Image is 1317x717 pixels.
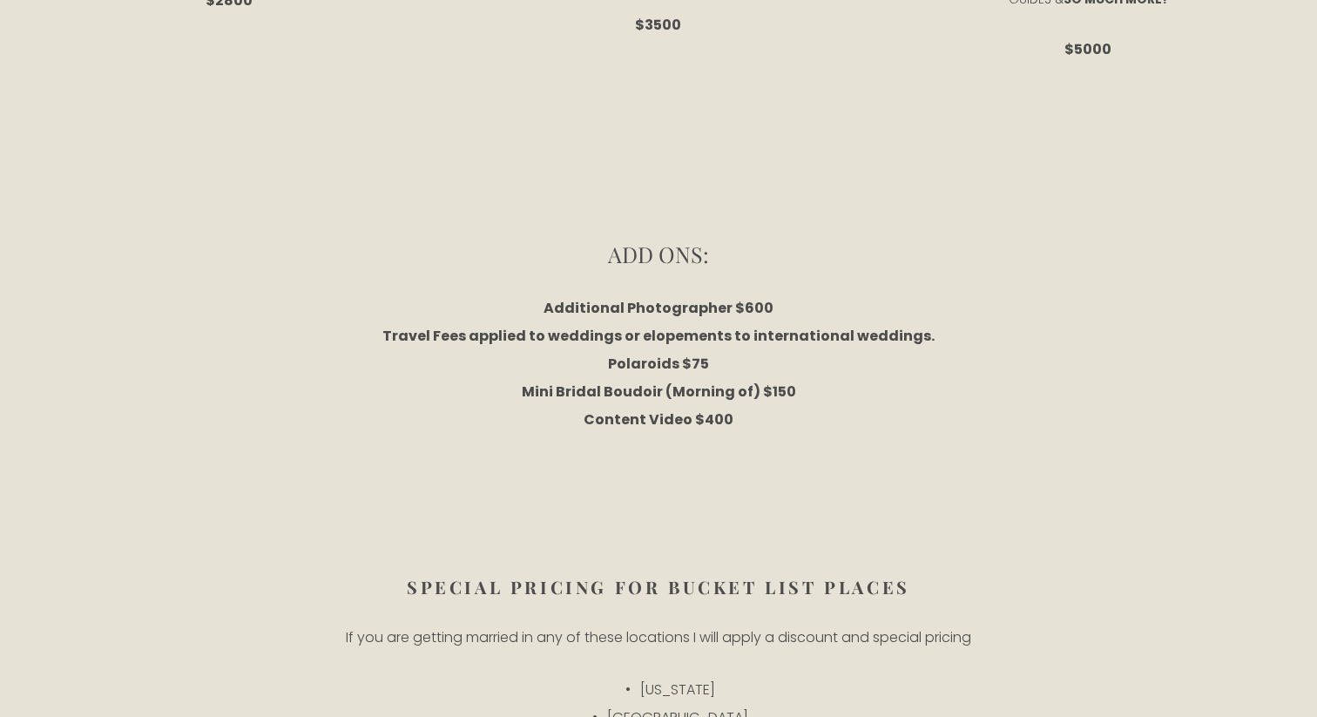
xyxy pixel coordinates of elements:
[608,354,709,374] strong: Polaroids $75
[382,326,935,346] strong: Travel Fees applied to weddings or elopements to international weddings.
[1064,39,1111,59] strong: $5000
[407,575,910,599] strong: Special pricing for bucket list places
[635,15,681,35] strong: $3500
[49,238,1268,271] h1: ADD ONS:
[67,676,1268,704] li: [US_STATE]
[522,382,796,402] strong: Mini Bridal Boudoir (Morning of) $150
[49,624,1268,652] p: If you are getting married in any of these locations I will apply a discount and special pricing
[584,409,733,430] strong: Content Video $400
[544,298,773,318] strong: Additional Photographer $600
